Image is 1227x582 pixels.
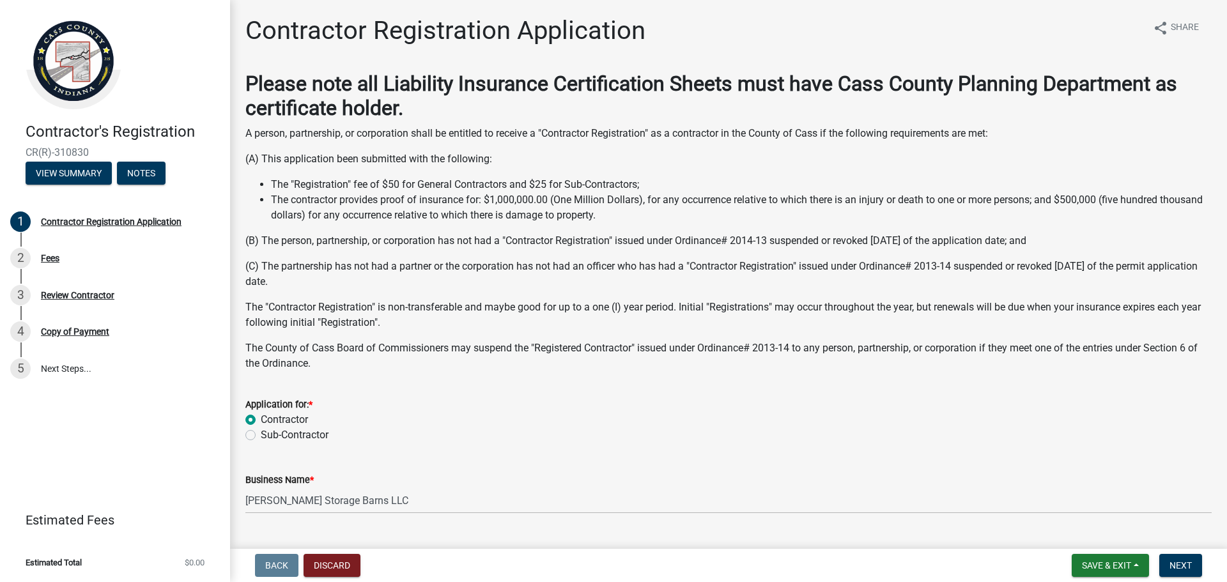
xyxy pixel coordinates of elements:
span: Share [1171,20,1199,36]
div: 1 [10,211,31,232]
span: Save & Exit [1082,560,1131,571]
a: Estimated Fees [10,507,210,533]
div: 3 [10,285,31,305]
strong: Please note all Liability Insurance Certification Sheets must have Cass County Planning Departmen... [245,72,1177,120]
button: Next [1159,554,1202,577]
span: $0.00 [185,558,204,567]
div: 5 [10,358,31,379]
p: The County of Cass Board of Commissioners may suspend the "Registered Contractor" issued under Or... [245,341,1212,371]
wm-modal-confirm: Notes [117,169,166,179]
p: (C) The partnership has not had a partner or the corporation has not had an officer who has had a... [245,259,1212,289]
button: Discard [304,554,360,577]
h1: Contractor Registration Application [245,15,645,46]
p: The "Contractor Registration" is non-transferable and maybe good for up to a one (I) year period.... [245,300,1212,330]
li: The contractor provides proof of insurance for: $1,000,000.00 (One Million Dollars), for any occu... [271,192,1212,223]
div: Fees [41,254,59,263]
label: Application for: [245,401,313,410]
label: Business Name [245,476,314,485]
img: Cass County, Indiana [26,13,121,109]
button: Save & Exit [1072,554,1149,577]
button: View Summary [26,162,112,185]
span: CR(R)-310830 [26,146,204,158]
p: (B) The person, partnership, or corporation has not had a "Contractor Registration" issued under ... [245,233,1212,249]
wm-modal-confirm: Summary [26,169,112,179]
label: Sub-Contractor [261,427,328,443]
div: 4 [10,321,31,342]
label: Contractor [261,412,308,427]
p: A person, partnership, or corporation shall be entitled to receive a "Contractor Registration" as... [245,126,1212,141]
p: (A) This application been submitted with the following: [245,151,1212,167]
button: Notes [117,162,166,185]
div: 2 [10,248,31,268]
span: Back [265,560,288,571]
button: shareShare [1143,15,1209,40]
h4: Contractor's Registration [26,123,220,141]
div: Copy of Payment [41,327,109,336]
div: Contractor Registration Application [41,217,181,226]
li: The "Registration" fee of $50 for General Contractors and $25 for Sub-Contractors; [271,177,1212,192]
button: Back [255,554,298,577]
span: Next [1169,560,1192,571]
span: Estimated Total [26,558,82,567]
div: Review Contractor [41,291,114,300]
i: share [1153,20,1168,36]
